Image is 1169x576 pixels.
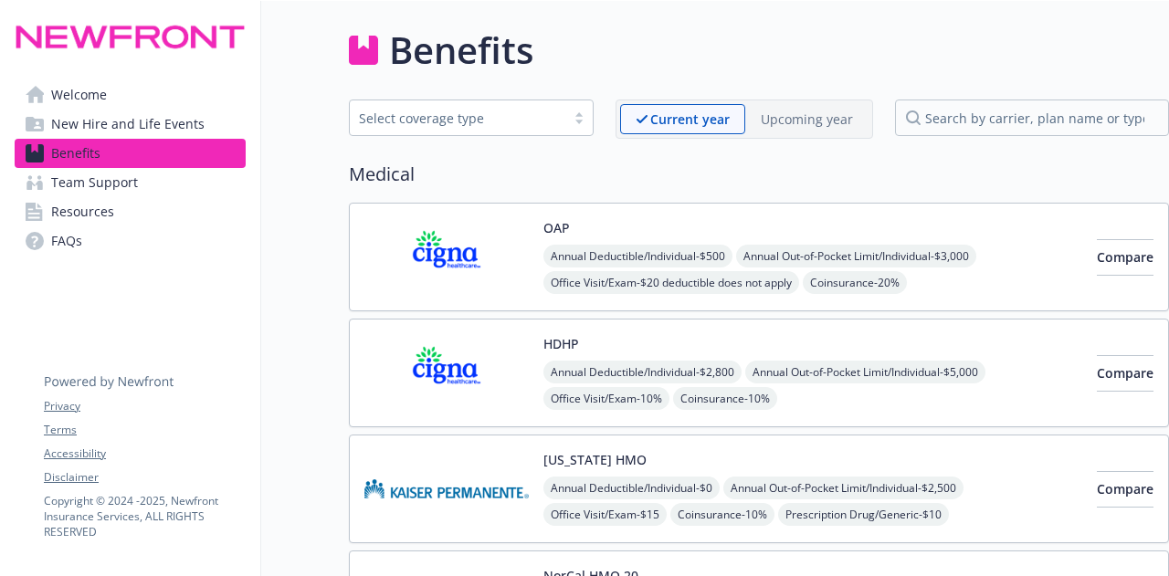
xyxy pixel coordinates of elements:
span: Coinsurance - 10% [673,387,777,410]
a: Terms [44,422,245,438]
span: Resources [51,197,114,226]
img: CIGNA carrier logo [364,218,529,296]
span: Benefits [51,139,100,168]
a: FAQs [15,226,246,256]
span: Coinsurance - 20% [803,271,907,294]
span: Annual Out-of-Pocket Limit/Individual - $5,000 [745,361,985,383]
span: Annual Deductible/Individual - $500 [543,245,732,267]
img: Kaiser Permanente Insurance Company carrier logo [364,450,529,528]
p: Copyright © 2024 - 2025 , Newfront Insurance Services, ALL RIGHTS RESERVED [44,493,245,539]
h1: Benefits [389,23,533,78]
span: Team Support [51,168,138,197]
span: Coinsurance - 10% [670,503,774,526]
a: Team Support [15,168,246,197]
span: Annual Out-of-Pocket Limit/Individual - $3,000 [736,245,976,267]
span: New Hire and Life Events [51,110,205,139]
p: Upcoming year [761,110,853,129]
a: New Hire and Life Events [15,110,246,139]
button: HDHP [543,334,579,353]
h2: Medical [349,161,1169,188]
a: Benefits [15,139,246,168]
a: Disclaimer [44,469,245,486]
input: search by carrier, plan name or type [895,99,1169,136]
span: Annual Deductible/Individual - $2,800 [543,361,742,383]
a: Accessibility [44,445,245,462]
span: Welcome [51,80,107,110]
span: Office Visit/Exam - 10% [543,387,669,410]
p: Current year [650,110,730,129]
span: Annual Deductible/Individual - $0 [543,477,720,499]
button: [US_STATE] HMO [543,450,647,469]
img: CIGNA carrier logo [364,334,529,412]
a: Welcome [15,80,246,110]
button: Compare [1097,239,1153,276]
span: FAQs [51,226,82,256]
span: Prescription Drug/Generic - $10 [778,503,949,526]
span: Office Visit/Exam - $15 [543,503,667,526]
a: Resources [15,197,246,226]
span: Compare [1097,248,1153,266]
a: Privacy [44,398,245,414]
div: Select coverage type [359,109,556,128]
button: Compare [1097,471,1153,508]
button: OAP [543,218,570,237]
span: Compare [1097,480,1153,497]
span: Annual Out-of-Pocket Limit/Individual - $2,500 [723,477,964,499]
button: Compare [1097,355,1153,392]
span: Compare [1097,364,1153,382]
span: Office Visit/Exam - $20 deductible does not apply [543,271,799,294]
